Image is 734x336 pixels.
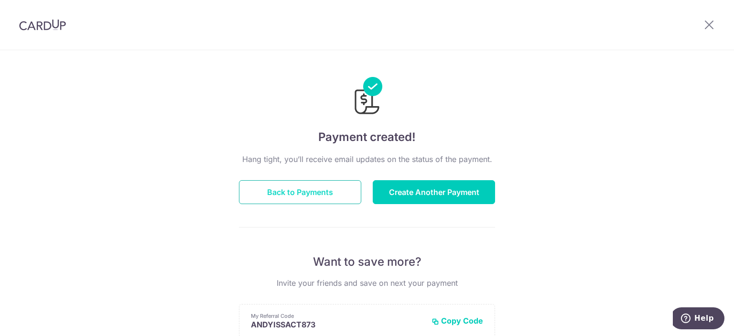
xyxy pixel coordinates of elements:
[251,312,424,320] p: My Referral Code
[432,316,483,325] button: Copy Code
[19,19,66,31] img: CardUp
[239,129,495,146] h4: Payment created!
[239,180,361,204] button: Back to Payments
[239,254,495,270] p: Want to save more?
[352,77,382,117] img: Payments
[373,180,495,204] button: Create Another Payment
[239,277,495,289] p: Invite your friends and save on next your payment
[239,153,495,165] p: Hang tight, you’ll receive email updates on the status of the payment.
[673,307,724,331] iframe: Opens a widget where you can find more information
[251,320,424,329] p: ANDYISSACT873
